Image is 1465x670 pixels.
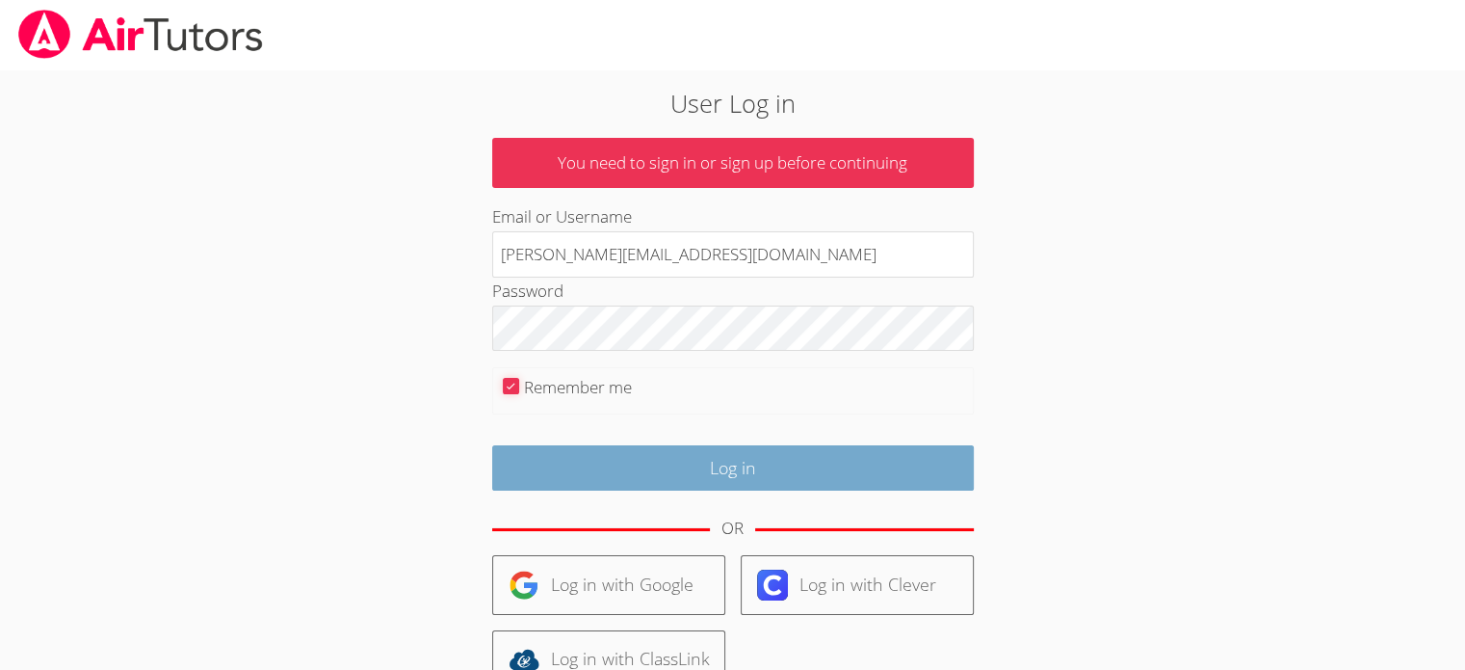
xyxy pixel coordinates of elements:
[757,570,788,601] img: clever-logo-6eab21bc6e7a338710f1a6ff85c0baf02591cd810cc4098c63d3a4b26e2feb20.svg
[524,376,632,398] label: Remember me
[741,555,974,614] a: Log in with Clever
[337,85,1128,121] h2: User Log in
[509,570,539,601] img: google-logo-50288ca7cdecda66e5e0955fdab243c47b7ad437acaf1139b6f446037453330a.svg
[492,445,974,491] input: Log in
[721,515,744,543] div: OR
[492,138,974,189] p: You need to sign in or sign up before continuing
[16,10,265,59] img: airtutors_banner-c4298cdbf04f3fff15de1276eac7730deb9818008684d7c2e4769d2f7ddbe033.png
[492,205,632,228] label: Email or Username
[492,555,725,614] a: Log in with Google
[492,280,563,302] label: Password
